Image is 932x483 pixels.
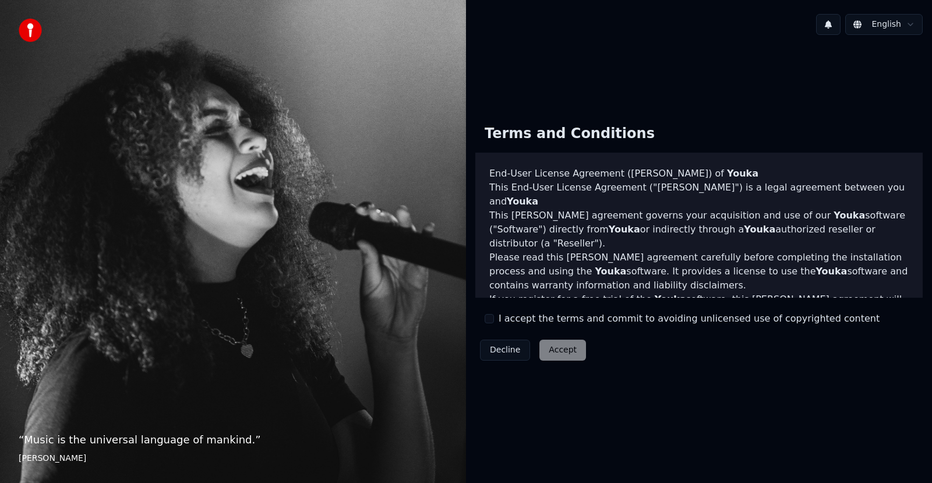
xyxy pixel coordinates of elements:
div: Terms and Conditions [475,115,664,153]
span: Youka [507,196,538,207]
span: Youka [655,294,686,305]
p: This End-User License Agreement ("[PERSON_NAME]") is a legal agreement between you and [489,181,909,209]
footer: [PERSON_NAME] [19,453,447,464]
p: “ Music is the universal language of mankind. ” [19,432,447,448]
label: I accept the terms and commit to avoiding unlicensed use of copyrighted content [499,312,880,326]
span: Youka [834,210,865,221]
span: Youka [815,266,847,277]
span: Youka [595,266,626,277]
p: This [PERSON_NAME] agreement governs your acquisition and use of our software ("Software") direct... [489,209,909,251]
p: If you register for a free trial of the software, this [PERSON_NAME] agreement will also govern t... [489,292,909,348]
p: Please read this [PERSON_NAME] agreement carefully before completing the installation process and... [489,251,909,292]
h3: End-User License Agreement ([PERSON_NAME]) of [489,167,909,181]
img: youka [19,19,42,42]
button: Decline [480,340,530,361]
span: Youka [744,224,775,235]
span: Youka [727,168,758,179]
span: Youka [609,224,640,235]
